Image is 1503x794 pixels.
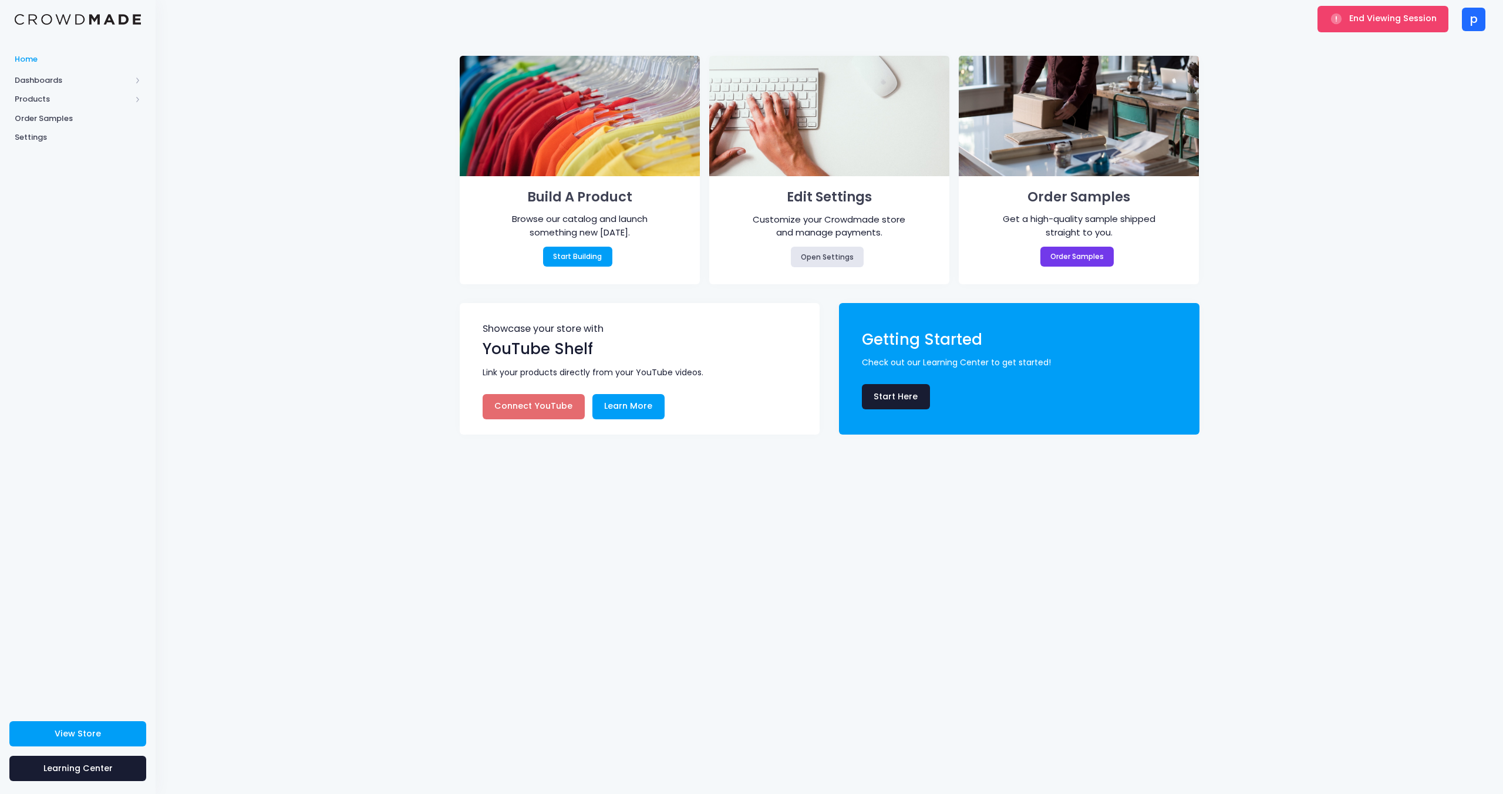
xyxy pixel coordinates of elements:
a: Open Settings [791,247,864,267]
div: Customize your Crowdmade store and manage payments. [746,213,914,240]
button: End Viewing Session [1317,6,1448,32]
span: Settings [15,132,141,143]
h1: Edit Settings [726,186,932,209]
span: Link your products directly from your YouTube videos. [483,366,803,379]
a: Start Building [543,247,612,267]
span: Showcase your store with [483,324,799,338]
div: Browse our catalog and launch something new [DATE]. [496,213,663,239]
a: Order Samples [1040,247,1114,267]
span: Getting Started [862,329,982,350]
a: Learn More [592,394,665,419]
a: View Store [9,721,146,746]
div: p [1462,8,1485,31]
div: Get a high-quality sample shipped straight to you. [995,213,1163,239]
span: Check out our Learning Center to get started! [862,356,1182,369]
span: Order Samples [15,113,141,125]
a: Learning Center [9,756,146,781]
span: Home [15,53,141,65]
a: Connect YouTube [483,394,585,419]
h1: Order Samples [976,186,1182,209]
span: Learning Center [43,762,113,774]
span: Products [15,93,131,105]
img: Logo [15,14,141,25]
h1: Build A Product [477,186,683,209]
span: End Viewing Session [1349,12,1437,24]
a: Start Here [862,384,930,409]
span: Dashboards [15,75,131,86]
span: View Store [55,728,101,739]
span: YouTube Shelf [483,338,593,359]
